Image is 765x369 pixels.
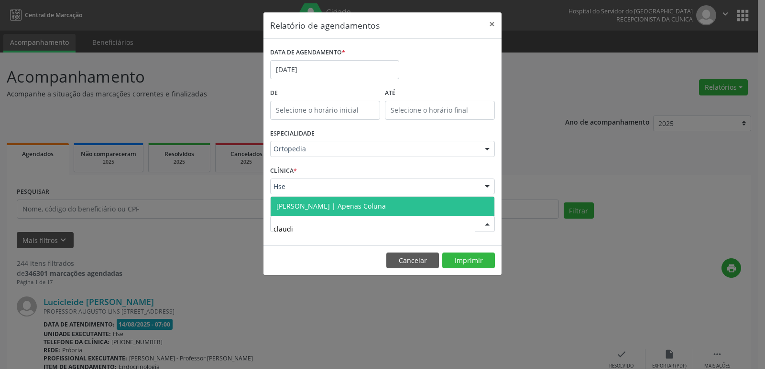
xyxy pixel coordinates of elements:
button: Close [482,12,502,36]
label: CLÍNICA [270,164,297,179]
label: ATÉ [385,86,495,101]
input: Selecione o horário final [385,101,495,120]
label: DATA DE AGENDAMENTO [270,45,345,60]
span: Ortopedia [273,144,475,154]
h5: Relatório de agendamentos [270,19,380,32]
button: Cancelar [386,253,439,269]
span: [PERSON_NAME] | Apenas Coluna [276,201,386,211]
span: Hse [273,182,475,191]
input: Selecione uma data ou intervalo [270,60,399,79]
label: ESPECIALIDADE [270,127,315,141]
input: Selecione um profissional [273,219,475,238]
button: Imprimir [442,253,495,269]
label: De [270,86,380,101]
input: Selecione o horário inicial [270,101,380,120]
